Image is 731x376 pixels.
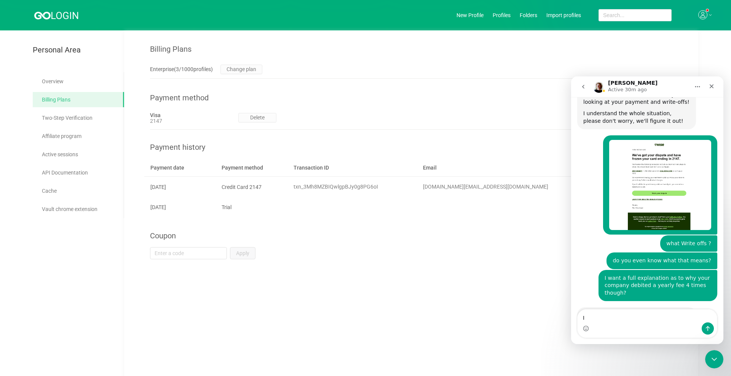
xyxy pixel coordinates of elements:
textarea: Message… [6,233,146,246]
div: 2147 [150,118,162,124]
td: 08 October 2022 [144,197,215,217]
button: Send a message… [131,246,143,258]
span: Personal Area [33,46,81,54]
td: txn_3Mh8MZBIQwlgpBJy0g8PG6oI [287,177,417,197]
button: Change plan [220,65,262,74]
a: Overview [42,74,118,89]
a: Affiliate program [42,129,118,144]
input: Enter a code [150,247,227,259]
a: Cache [42,183,118,198]
a: Folders [520,12,537,18]
div: Credit Card 2147 [222,184,281,190]
div: [DATE] [150,184,209,190]
td: Credit Card 2147 [215,177,287,197]
td: knauffmichael.mk@gmail.com [417,177,601,197]
div: Payment history [150,132,698,151]
span: Payment date [150,165,184,171]
td: 02 March 2023 [144,177,215,197]
sup: 1 [706,9,709,11]
a: Import profiles [546,12,581,18]
div: Enterprise ( 3 / 1000 profiles) [150,65,213,74]
div: [DATE] [150,204,209,210]
span: Email [423,165,437,171]
a: Two-Step Verification [42,110,118,125]
div: Coupon [150,217,698,240]
a: Profiles [493,12,511,18]
a: API Documentation [42,165,118,180]
iframe: Intercom live chat [705,350,723,368]
a: Active sessions [42,147,118,162]
a: New Profile [456,12,484,18]
span: Transaction ID [294,165,329,171]
iframe: Intercom live chat [571,76,723,344]
div: Trial [222,204,281,210]
a: Vault chrome extension [42,201,118,217]
button: Emoji picker [12,249,18,255]
div: Visa [150,112,162,118]
div: Payment method [150,81,698,101]
div: Billing Plans [150,30,698,53]
td: Trial [215,197,287,217]
button: Apply [230,247,255,259]
input: Search... [599,9,672,21]
button: Delete [238,113,276,122]
a: Billing Plans [42,92,118,107]
span: Payment method [222,165,263,171]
